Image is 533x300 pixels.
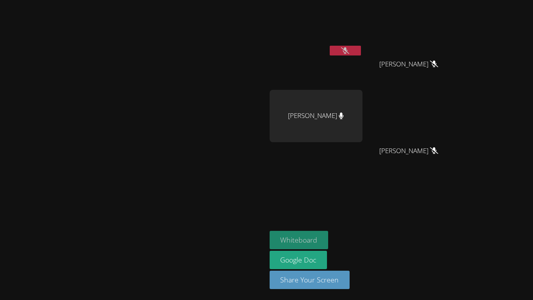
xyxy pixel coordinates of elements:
[270,251,327,269] a: Google Doc
[270,231,329,249] button: Whiteboard
[270,90,362,142] div: [PERSON_NAME]
[379,145,438,157] span: [PERSON_NAME]
[270,271,350,289] button: Share Your Screen
[379,59,438,70] span: [PERSON_NAME]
